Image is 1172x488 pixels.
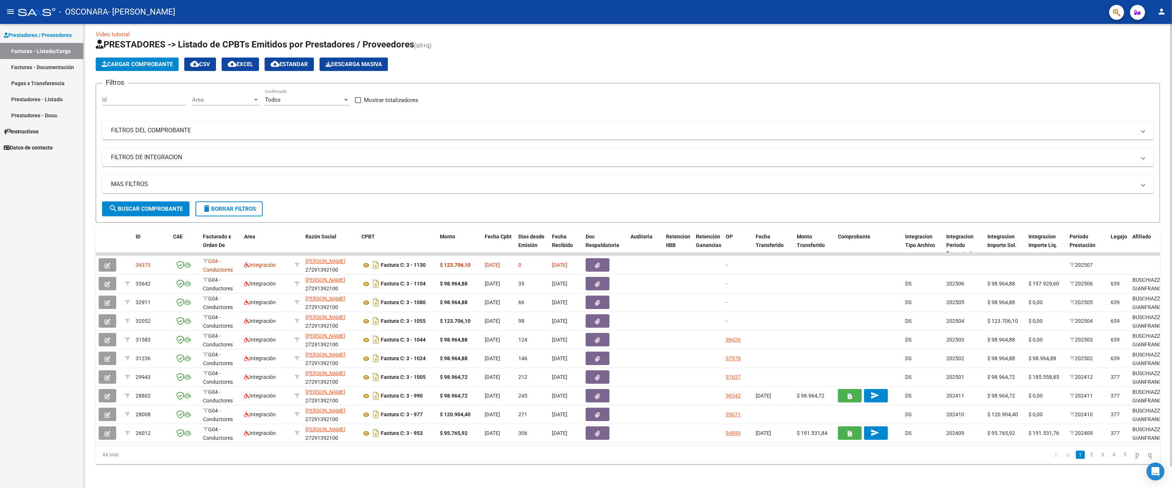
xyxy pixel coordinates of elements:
a: 95671 [726,411,741,417]
a: 96342 [726,393,741,399]
span: G04 - Conductores Navales MDQ [203,258,234,281]
datatable-header-cell: Razón Social [302,229,358,262]
span: [DATE] [756,393,771,399]
span: G04 - Conductores Navales MDQ [203,277,234,300]
span: Mostrar totalizadores [364,96,418,105]
span: Integración [244,411,276,417]
datatable-header-cell: Fecha Recibido [549,229,583,262]
span: Cargar Comprobante [102,61,173,68]
span: $ 0,00 [1028,411,1043,417]
datatable-header-cell: Integracion Tipo Archivo [902,229,943,262]
a: 4 [1110,451,1119,459]
span: [PERSON_NAME] [305,296,345,302]
span: Integración [244,430,276,436]
span: 202502 [946,355,964,361]
span: $ 98.964,88 [987,355,1015,361]
a: 2 [1087,451,1096,459]
i: Descargar documento [371,408,381,420]
span: [PERSON_NAME] [305,333,345,339]
i: Descargar documento [371,334,381,346]
strong: $ 120.904,40 [440,411,471,417]
span: PRESTADORES -> Listado de CPBTs Emitidos por Prestadores / Proveedores [96,39,414,50]
span: Integración [244,318,276,324]
span: [DATE] [552,393,567,399]
mat-expansion-panel-header: FILTROS DEL COMPROBANTE [102,121,1154,139]
datatable-header-cell: Auditoria [627,229,663,262]
span: $ 98.964,88 [1028,355,1056,361]
a: 5 [1121,451,1130,459]
strong: $ 98.964,88 [440,281,468,287]
datatable-header-cell: Facturado x Orden De [200,229,241,262]
span: 32052 [136,318,151,324]
span: G04 - Conductores Navales MDQ [203,389,234,412]
div: 27291392100 [305,257,355,273]
datatable-header-cell: Retencion IIBB [663,229,693,262]
datatable-header-cell: Monto [437,229,482,262]
span: [PERSON_NAME] [305,370,345,376]
div: 639 [1111,298,1120,307]
i: Descargar documento [371,315,381,327]
span: 66 [518,299,524,305]
strong: Factura C: 3 - 1130 [381,262,426,268]
mat-icon: person [1157,7,1166,16]
a: 97637 [726,374,741,380]
a: 1 [1076,451,1085,459]
div: 27291392100 [305,407,355,422]
button: Buscar Comprobante [102,201,189,216]
div: 27291392100 [305,332,355,348]
span: DS [905,430,912,436]
a: Video tutorial [96,31,130,38]
span: Integración [244,374,276,380]
strong: Factura C: 3 - 1104 [381,281,426,287]
span: $ 95.765,92 [987,430,1015,436]
span: 34373 [136,262,151,268]
span: 202411 [1070,393,1093,399]
span: DS [905,355,912,361]
datatable-header-cell: Legajo [1108,229,1129,262]
span: [PERSON_NAME] [305,408,345,414]
span: 202503 [946,337,964,343]
span: Días desde Emisión [518,234,545,248]
div: 27291392100 [305,425,355,441]
span: - [726,299,727,305]
span: [DATE] [552,374,567,380]
span: Instructivos [4,127,38,136]
span: Razón Social [305,234,336,240]
span: 26012 [136,430,151,436]
a: 98426 [726,337,741,343]
span: [PERSON_NAME] [305,258,345,264]
span: Fecha Cpbt [485,234,512,240]
strong: $ 98.964,88 [440,355,468,361]
span: 28802 [136,393,151,399]
span: $ 98.964,88 [987,281,1015,287]
span: - [PERSON_NAME] [108,4,175,20]
span: G04 - Conductores Navales MDQ [203,333,234,356]
span: $ 0,00 [1028,393,1043,399]
div: 64 total [96,445,307,464]
div: 27291392100 [305,276,355,291]
span: 306 [518,430,527,436]
span: $ 0,00 [1028,299,1043,305]
strong: Factura C: 3 - 1005 [381,374,426,380]
strong: $ 98.964,72 [440,374,468,380]
a: 94899 [726,430,741,436]
span: OP [726,234,733,240]
strong: $ 123.706,10 [440,262,471,268]
span: 202410 [946,411,964,417]
a: 97978 [726,355,741,361]
span: Integracion Importe Liq. [1028,234,1057,248]
mat-panel-title: FILTROS DEL COMPROBANTE [111,126,1136,135]
mat-icon: send [870,391,879,400]
span: DS [905,299,912,305]
span: Datos de contacto [4,143,53,152]
span: EXCEL [228,61,253,68]
span: [DATE] [485,281,500,287]
span: Integración [244,355,276,361]
span: ID [136,234,141,240]
span: Descarga Masiva [326,61,382,68]
a: 3 [1098,451,1107,459]
span: Integración [244,262,276,268]
span: [DATE] [552,262,567,268]
a: go to previous page [1063,451,1074,459]
span: $ 185.558,85 [1028,374,1059,380]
